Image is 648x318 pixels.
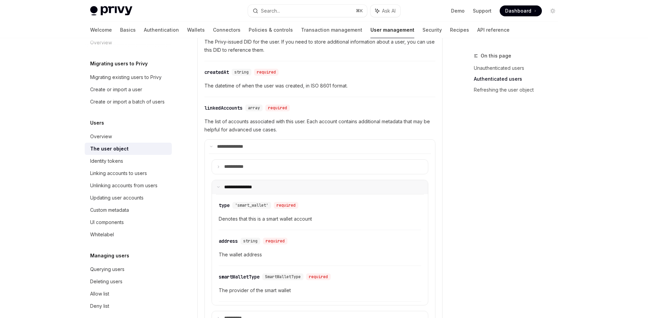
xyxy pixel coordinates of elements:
[204,38,435,54] span: The Privy-issued DID for the user. If you need to store additional information about a user, you ...
[90,73,162,81] div: Migrating existing users to Privy
[248,5,367,17] button: Search...⌘K
[90,157,123,165] div: Identity tokens
[85,288,172,300] a: Allow list
[451,7,465,14] a: Demo
[90,181,157,190] div: Unlinking accounts from users
[85,130,172,143] a: Overview
[85,155,172,167] a: Identity tokens
[243,238,257,244] span: string
[204,117,435,134] span: The list of accounts associated with this user. Each account contains additional metadata that ma...
[370,22,414,38] a: User management
[422,22,442,38] a: Security
[90,60,148,68] h5: Migrating users to Privy
[144,22,179,38] a: Authentication
[248,105,260,111] span: array
[474,74,564,84] a: Authenticated users
[265,105,290,111] div: required
[219,251,421,259] span: The wallet address
[85,204,172,216] a: Custom metadata
[90,277,122,286] div: Deleting users
[473,7,492,14] a: Support
[219,286,421,295] span: The provider of the smart wallet
[85,167,172,179] a: Linking accounts to users
[265,274,301,280] span: SmartWalletType
[90,206,129,214] div: Custom metadata
[477,22,510,38] a: API reference
[547,5,558,16] button: Toggle dark mode
[263,238,287,244] div: required
[219,202,230,209] div: type
[204,69,229,76] div: createdAt
[90,98,165,106] div: Create or import a batch of users
[85,228,172,241] a: Whitelabel
[90,218,124,226] div: UI components
[213,22,240,38] a: Connectors
[500,5,542,16] a: Dashboard
[356,8,363,14] span: ⌘ K
[85,83,172,96] a: Create or import a user
[234,69,249,75] span: string
[301,22,362,38] a: Transaction management
[187,22,205,38] a: Wallets
[90,169,147,177] div: Linking accounts to users
[120,22,136,38] a: Basics
[90,194,144,202] div: Updating user accounts
[85,71,172,83] a: Migrating existing users to Privy
[370,5,400,17] button: Ask AI
[85,300,172,312] a: Deny list
[249,22,293,38] a: Policies & controls
[306,273,331,280] div: required
[90,6,132,16] img: light logo
[90,132,112,141] div: Overview
[85,216,172,228] a: UI components
[85,179,172,192] a: Unlinking accounts from users
[261,7,280,15] div: Search...
[219,215,421,223] span: Denotes that this is a smart wallet account
[219,273,260,280] div: smartWalletType
[450,22,469,38] a: Recipes
[474,84,564,95] a: Refreshing the user object
[274,202,298,209] div: required
[90,265,124,273] div: Querying users
[90,302,109,310] div: Deny list
[204,82,435,90] span: The datetime of when the user was created, in ISO 8601 format.
[505,7,531,14] span: Dashboard
[85,275,172,288] a: Deleting users
[90,22,112,38] a: Welcome
[481,52,511,60] span: On this page
[90,145,129,153] div: The user object
[382,7,396,14] span: Ask AI
[90,230,114,239] div: Whitelabel
[90,290,109,298] div: Allow list
[90,85,142,94] div: Create or import a user
[85,96,172,108] a: Create or import a batch of users
[85,263,172,275] a: Querying users
[90,252,129,260] h5: Managing users
[235,203,268,208] span: 'smart_wallet'
[85,192,172,204] a: Updating user accounts
[219,238,238,244] div: address
[85,143,172,155] a: The user object
[254,69,279,76] div: required
[204,105,243,111] div: linkedAccounts
[90,119,104,127] h5: Users
[474,63,564,74] a: Unauthenticated users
